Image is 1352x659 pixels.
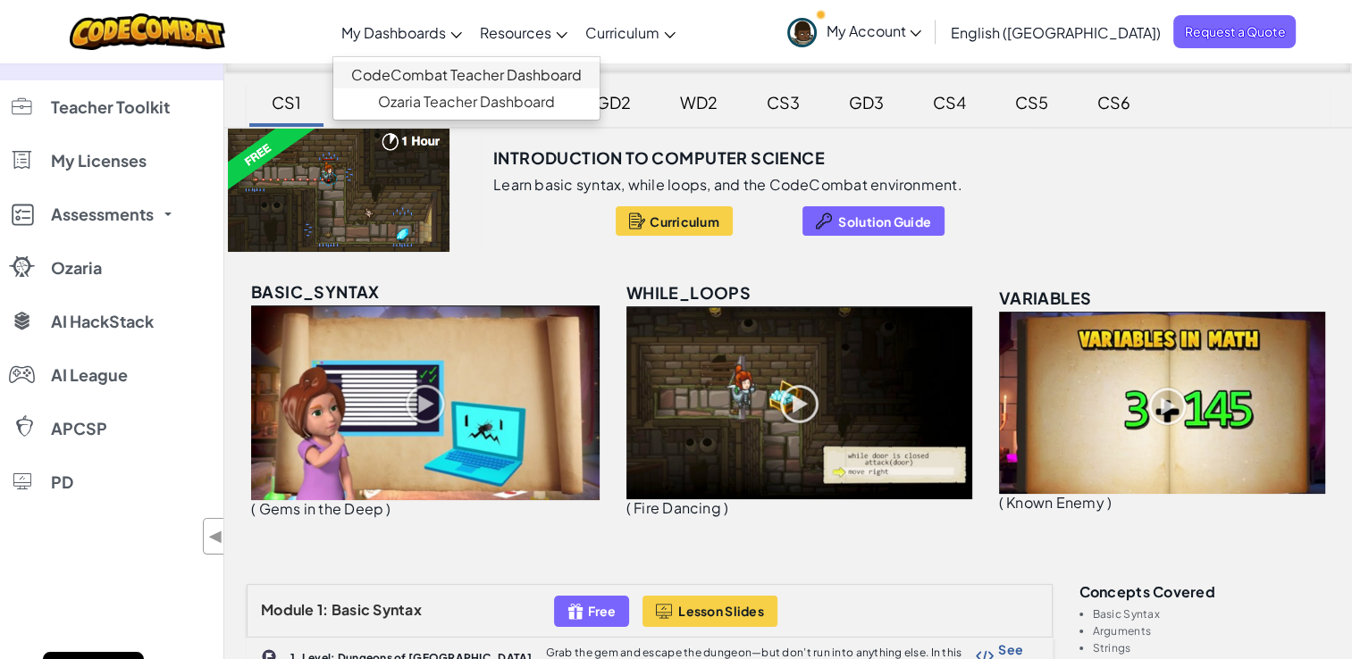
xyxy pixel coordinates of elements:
[585,23,659,42] span: Curriculum
[941,8,1169,56] a: English ([GEOGRAPHIC_DATA])
[251,499,256,518] span: (
[678,604,764,618] span: Lesson Slides
[626,282,751,303] span: while_loops
[999,288,1092,308] span: variables
[997,81,1066,123] div: CS5
[1079,584,1331,599] h3: Concepts covered
[480,23,551,42] span: Resources
[51,313,154,329] span: AI HackStack
[493,176,962,194] p: Learn basic syntax, while loops, and the CodeCombat environment.
[626,498,631,517] span: (
[493,145,825,171] h3: Introduction to Computer Science
[1006,493,1104,512] span: Known Enemy
[950,23,1160,42] span: English ([GEOGRAPHIC_DATA])
[51,260,102,276] span: Ozaria
[1093,625,1331,637] li: Arguments
[576,8,684,56] a: Curriculum
[1093,642,1331,654] li: Strings
[724,498,728,517] span: )
[578,81,649,123] div: GD2
[802,206,945,236] button: Solution Guide
[616,206,733,236] button: Curriculum
[386,499,390,518] span: )
[51,367,128,383] span: AI League
[51,99,170,115] span: Teacher Toolkit
[826,21,921,40] span: My Account
[999,493,1004,512] span: (
[208,523,223,549] span: ◀
[51,153,147,169] span: My Licenses
[626,306,972,500] img: while_loops_unlocked.png
[838,214,931,229] span: Solution Guide
[999,312,1325,495] img: variables_unlocked.png
[642,596,777,627] button: Lesson Slides
[567,601,584,621] img: IconFreeLevelv2.svg
[261,600,315,619] span: Module
[650,214,719,229] span: Curriculum
[1173,15,1296,48] a: Request a Quote
[258,499,383,518] span: Gems in the Deep
[317,600,329,619] span: 1:
[634,498,721,517] span: Fire Dancing
[662,81,735,123] div: WD2
[778,4,930,60] a: My Account
[915,81,984,123] div: CS4
[471,8,576,56] a: Resources
[1107,493,1112,512] span: )
[51,206,154,222] span: Assessments
[1079,81,1148,123] div: CS6
[332,8,471,56] a: My Dashboards
[588,604,616,618] span: Free
[341,23,446,42] span: My Dashboards
[749,81,818,123] div: CS3
[254,81,319,123] div: CS1
[332,600,422,619] span: Basic Syntax
[251,281,380,302] span: basic_syntax
[831,81,902,123] div: GD3
[787,18,817,47] img: avatar
[1093,608,1331,620] li: Basic Syntax
[70,13,226,50] img: CodeCombat logo
[333,88,600,115] a: Ozaria Teacher Dashboard
[333,62,600,88] a: CodeCombat Teacher Dashboard
[251,305,600,500] img: basic_syntax_unlocked.png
